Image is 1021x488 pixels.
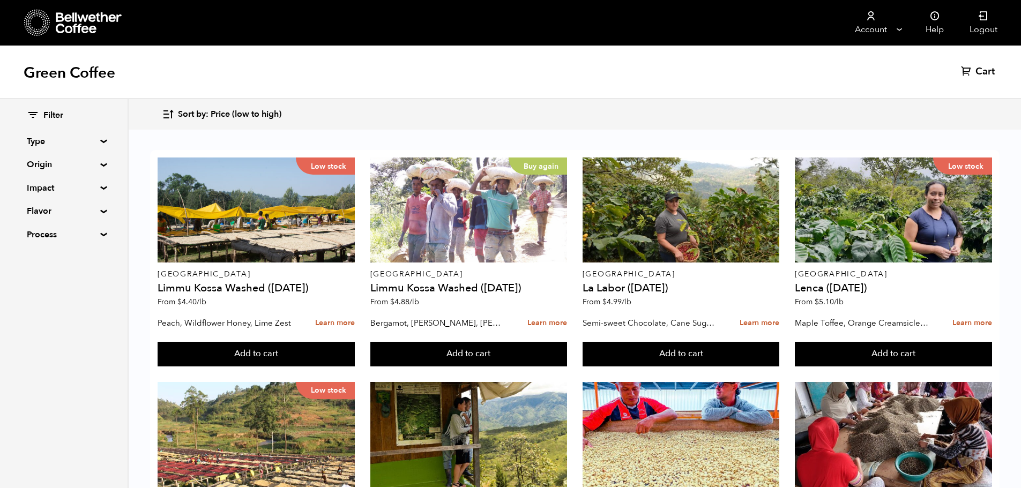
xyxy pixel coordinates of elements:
button: Sort by: Price (low to high) [162,102,281,127]
span: /lb [409,297,419,307]
p: Bergamot, [PERSON_NAME], [PERSON_NAME] [370,315,504,331]
h4: La Labor ([DATE]) [583,283,780,294]
a: Learn more [527,312,567,335]
summary: Origin [27,158,101,171]
bdi: 4.88 [390,297,419,307]
a: Cart [961,65,997,78]
a: Buy again [370,157,568,262]
span: $ [602,297,607,307]
bdi: 5.10 [815,297,844,307]
span: Filter [43,110,63,122]
summary: Flavor [27,205,101,217]
span: $ [815,297,819,307]
a: Low stock [158,382,355,487]
bdi: 4.40 [177,297,206,307]
span: From [370,297,419,307]
span: $ [390,297,394,307]
span: /lb [622,297,631,307]
p: [GEOGRAPHIC_DATA] [370,271,568,278]
a: Learn more [740,312,779,335]
p: Buy again [509,157,567,175]
span: From [795,297,844,307]
h4: Limmu Kossa Washed ([DATE]) [370,283,568,294]
h4: Limmu Kossa Washed ([DATE]) [158,283,355,294]
span: From [158,297,206,307]
a: Low stock [795,157,992,262]
bdi: 4.99 [602,297,631,307]
summary: Type [27,135,101,148]
summary: Impact [27,182,101,194]
p: [GEOGRAPHIC_DATA] [795,271,992,278]
h4: Lenca ([DATE]) [795,283,992,294]
p: Maple Toffee, Orange Creamsicle, Bittersweet Chocolate [795,315,929,331]
span: /lb [197,297,206,307]
span: Cart [975,65,995,78]
p: [GEOGRAPHIC_DATA] [158,271,355,278]
p: Low stock [296,382,355,399]
button: Add to cart [158,342,355,366]
button: Add to cart [370,342,568,366]
a: Learn more [315,312,355,335]
h1: Green Coffee [24,63,115,82]
span: From [583,297,631,307]
span: /lb [834,297,844,307]
button: Add to cart [795,342,992,366]
span: Sort by: Price (low to high) [178,109,281,121]
summary: Process [27,228,101,241]
button: Add to cart [583,342,780,366]
a: Learn more [952,312,992,335]
p: Low stock [296,157,355,175]
p: Low stock [933,157,992,175]
a: Low stock [158,157,355,262]
span: $ [177,297,182,307]
p: Peach, Wildflower Honey, Lime Zest [158,315,292,331]
p: Semi-sweet Chocolate, Cane Sugar, Fig Jam [583,315,717,331]
p: [GEOGRAPHIC_DATA] [583,271,780,278]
